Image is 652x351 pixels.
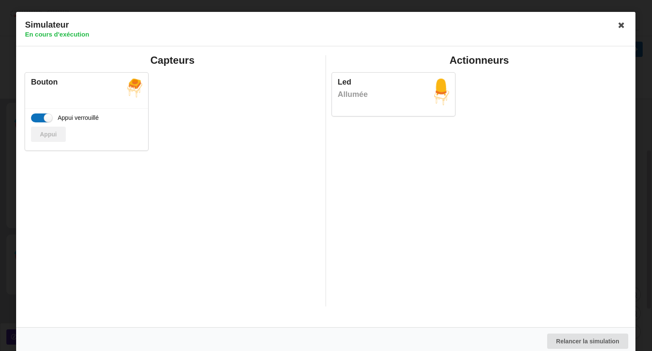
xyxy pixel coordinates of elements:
[434,79,449,105] img: picto_led.png
[127,79,142,98] img: picto_bouton.png
[31,77,142,87] div: Bouton
[16,12,635,46] div: Simulateur
[332,54,627,67] h2: Actionneurs
[31,113,99,122] label: Appui verrouillé
[547,334,628,349] button: Relancer la simulation
[31,127,142,142] div: Le bouton est en mode appui verrouillé
[338,89,449,100] div: Allumée
[25,54,320,67] h2: Capteurs
[25,30,622,38] h4: En cours d'exécution
[338,77,449,87] div: Led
